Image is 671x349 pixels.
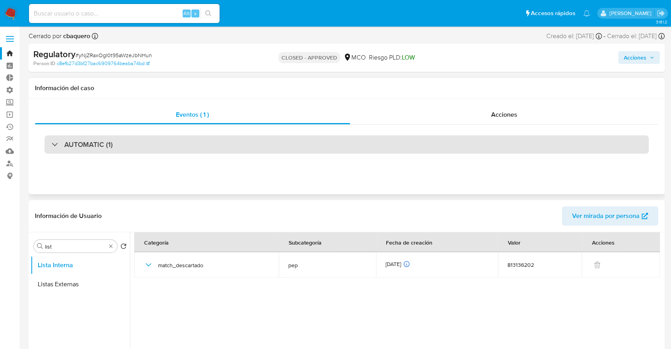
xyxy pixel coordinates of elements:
b: Person ID [33,60,55,67]
input: Buscar [45,243,106,250]
span: LOW [402,53,415,62]
button: Ver mirada por persona [562,206,658,226]
span: Acciones [491,110,517,119]
span: - [604,32,605,40]
a: Salir [657,9,665,17]
button: Borrar [108,243,114,249]
span: # yNjZRaxOgI0t95aWzeJbNHun [75,51,152,59]
button: Listas Externas [31,275,130,294]
p: CLOSED - APPROVED [278,52,340,63]
button: Buscar [37,243,43,249]
button: Volver al orden por defecto [120,243,127,252]
span: Eventos ( 1 ) [176,110,209,119]
div: Cerrado el: [DATE] [607,32,665,40]
span: Riesgo PLD: [369,53,415,62]
h1: Información del caso [35,84,658,92]
div: Creado el: [DATE] [546,32,602,40]
span: Cerrado por [29,32,90,40]
b: cbaquero [62,31,90,40]
a: Notificaciones [583,10,590,17]
h1: Información de Usuario [35,212,102,220]
b: Regulatory [33,48,75,60]
span: s [194,10,197,17]
button: Lista Interna [31,256,130,275]
p: juan.tosini@mercadolibre.com [609,10,654,17]
h3: AUTOMATIC (1) [64,140,113,149]
span: Accesos rápidos [531,9,575,17]
button: search-icon [200,8,216,19]
button: Acciones [618,51,660,64]
span: Ver mirada por persona [572,206,640,226]
span: Acciones [624,51,646,64]
div: AUTOMATIC (1) [44,135,649,154]
a: c8efb27d3bf27bac6909764beaba74bd [57,60,150,67]
div: MCO [343,53,366,62]
input: Buscar usuario o caso... [29,8,220,19]
span: Alt [183,10,190,17]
